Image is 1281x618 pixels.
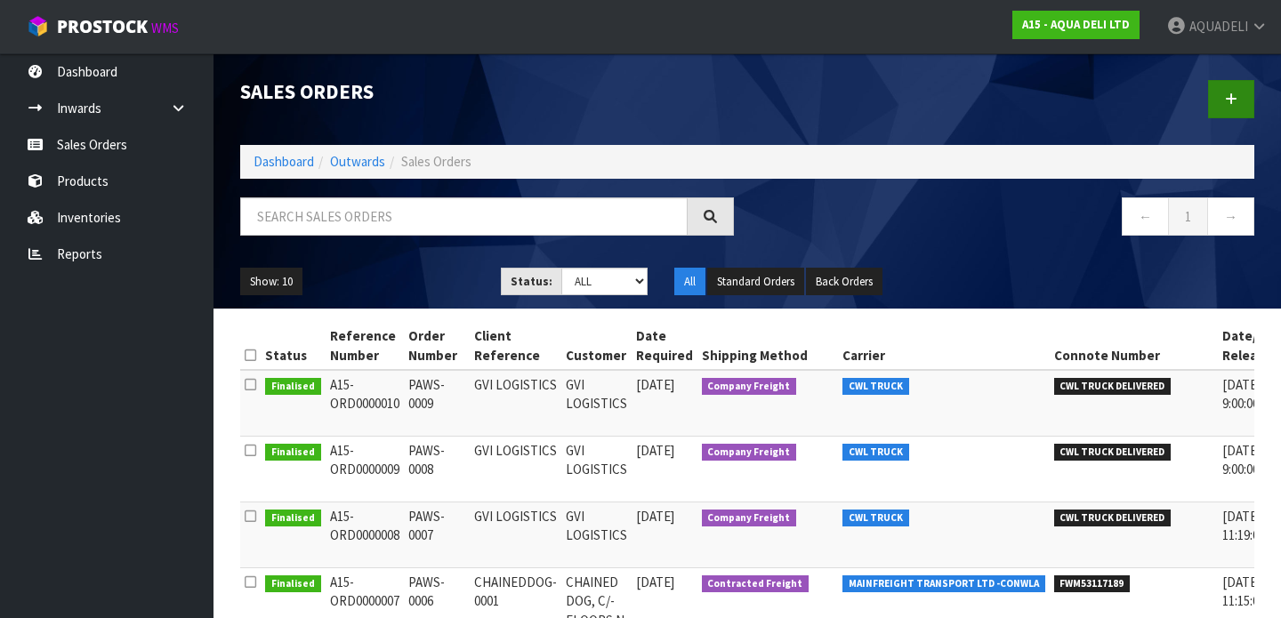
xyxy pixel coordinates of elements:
td: A15-ORD0000008 [326,502,404,568]
th: Connote Number [1050,322,1219,370]
nav: Page navigation [761,197,1254,241]
span: Company Freight [702,510,797,527]
span: [DATE] 11:19:00 [1222,508,1265,543]
span: [DATE] [636,376,674,393]
small: WMS [151,20,179,36]
span: CWL TRUCK [842,510,909,527]
span: [DATE] [636,574,674,590]
td: GVI LOGISTICS [561,370,632,437]
span: Finalised [265,444,321,461]
th: Reference Number [326,322,404,370]
span: FWM53117189 [1054,575,1131,593]
input: Search sales orders [240,197,688,236]
span: MAINFREIGHT TRANSPORT LTD -CONWLA [842,575,1045,593]
span: Finalised [265,575,321,593]
a: 1 [1168,197,1208,236]
span: CWL TRUCK DELIVERED [1054,378,1172,396]
td: A15-ORD0000009 [326,437,404,502]
th: Date Required [632,322,697,370]
h1: Sales Orders [240,80,734,102]
span: Contracted Freight [702,575,810,593]
span: AQUADELI [1189,18,1248,35]
span: [DATE] 9:00:00 [1222,376,1261,412]
td: GVI LOGISTICS [470,502,561,568]
button: Back Orders [806,268,882,296]
td: GVI LOGISTICS [561,502,632,568]
span: Finalised [265,378,321,396]
td: PAWS-0008 [404,437,470,502]
span: [DATE] 11:15:00 [1222,574,1265,609]
th: Client Reference [470,322,561,370]
a: → [1207,197,1254,236]
span: CWL TRUCK DELIVERED [1054,510,1172,527]
strong: A15 - AQUA DELI LTD [1022,17,1130,32]
th: Status [261,322,326,370]
th: Customer [561,322,632,370]
span: [DATE] 9:00:00 [1222,442,1261,478]
span: CWL TRUCK [842,378,909,396]
span: [DATE] [636,442,674,459]
span: ProStock [57,15,148,38]
th: Order Number [404,322,470,370]
span: Company Freight [702,378,797,396]
strong: Status: [511,274,552,289]
button: Show: 10 [240,268,302,296]
td: PAWS-0007 [404,502,470,568]
td: GVI LOGISTICS [470,370,561,437]
span: Sales Orders [401,153,471,170]
span: Finalised [265,510,321,527]
span: CWL TRUCK DELIVERED [1054,444,1172,461]
td: GVI LOGISTICS [470,437,561,502]
span: Company Freight [702,444,797,461]
span: CWL TRUCK [842,444,909,461]
a: Dashboard [254,153,314,170]
td: A15-ORD0000010 [326,370,404,437]
a: Outwards [330,153,385,170]
a: ← [1122,197,1169,236]
th: Shipping Method [697,322,839,370]
button: Standard Orders [707,268,804,296]
td: GVI LOGISTICS [561,437,632,502]
td: PAWS-0009 [404,370,470,437]
img: cube-alt.png [27,15,49,37]
button: All [674,268,705,296]
span: [DATE] [636,508,674,525]
th: Carrier [838,322,1050,370]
